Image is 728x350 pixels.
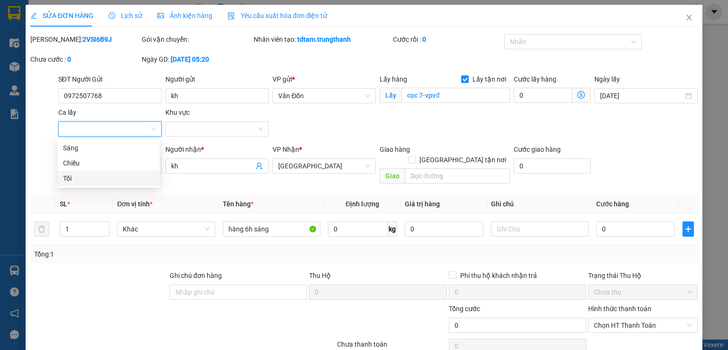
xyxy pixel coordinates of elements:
div: SĐT Người Gửi [58,74,162,84]
b: 0 [67,55,71,63]
input: Ghi chú đơn hàng [170,285,307,300]
button: Close [676,5,702,31]
span: Vân Đồn [278,89,370,103]
img: icon [227,12,235,20]
span: dollar-circle [577,91,585,99]
span: Hà Nội [278,159,370,173]
span: Định lượng [346,200,379,208]
div: Gói vận chuyển: [142,34,251,45]
button: plus [682,221,694,237]
div: Tối [63,173,154,184]
span: Giá trị hàng [405,200,440,208]
div: Chiều [57,156,160,171]
span: SỬA ĐƠN HÀNG [30,12,93,19]
input: Cước giao hàng [514,158,591,174]
div: Cước rồi : [393,34,502,45]
span: [GEOGRAPHIC_DATA] tận nơi [416,155,510,165]
span: close [685,14,693,21]
span: picture [157,12,164,19]
span: Phí thu hộ khách nhận trả [456,270,541,281]
span: Khác [123,222,209,236]
b: 0 [422,36,426,43]
label: Ghi chú đơn hàng [170,272,222,279]
div: Người gửi [165,74,269,84]
span: Cước hàng [596,200,629,208]
div: Sáng [63,143,154,153]
label: Ngày lấy [594,75,620,83]
div: Tối [57,171,160,186]
label: Cước giao hàng [514,146,561,153]
div: Sáng [57,140,160,156]
span: Tên hàng [223,200,254,208]
b: 2VSI6B9J [82,36,112,43]
label: Hình thức thanh toán [588,305,651,313]
label: Cước lấy hàng [514,75,556,83]
span: Lấy tận nơi [469,74,510,84]
b: [DATE] 05:20 [171,55,209,63]
input: Lấy tận nơi [401,88,510,103]
div: Nhân viên tạo: [254,34,391,45]
span: VP Nhận [273,146,299,153]
div: VP gửi [273,74,376,84]
span: user-add [255,162,263,170]
span: plus [683,225,693,233]
span: Thu Hộ [309,272,331,279]
span: Lấy [380,88,401,103]
span: Lịch sử [109,12,142,19]
label: Ca lấy [58,109,76,116]
div: Người nhận [165,144,269,155]
span: Yêu cầu xuất hóa đơn điện tử [227,12,328,19]
input: Cước lấy hàng [514,88,572,103]
button: delete [34,221,49,237]
span: Ảnh kiện hàng [157,12,212,19]
span: Giao hàng [380,146,410,153]
div: Chưa cước : [30,54,140,64]
span: kg [388,221,397,237]
div: Chiều [63,158,154,168]
span: Chọn HT Thanh Toán [594,318,692,332]
span: edit [30,12,37,19]
div: Khu vực [165,107,269,118]
input: VD: Bàn, Ghế [223,221,320,237]
span: Đơn vị tính [117,200,153,208]
span: Lấy hàng [380,75,407,83]
div: Trạng thái Thu Hộ [588,270,698,281]
b: tdtam.trungthanh [297,36,351,43]
input: Dọc đường [405,168,510,184]
input: Ghi Chú [491,221,589,237]
div: [PERSON_NAME]: [30,34,140,45]
span: Giao [380,168,405,184]
th: Ghi chú [487,195,592,213]
span: clock-circle [109,12,115,19]
div: Ngày GD: [142,54,251,64]
span: Tổng cước [449,305,480,313]
div: Tổng: 1 [34,249,282,259]
span: Chưa thu [594,285,692,299]
input: Ngày lấy [600,91,683,101]
span: SL [60,200,67,208]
